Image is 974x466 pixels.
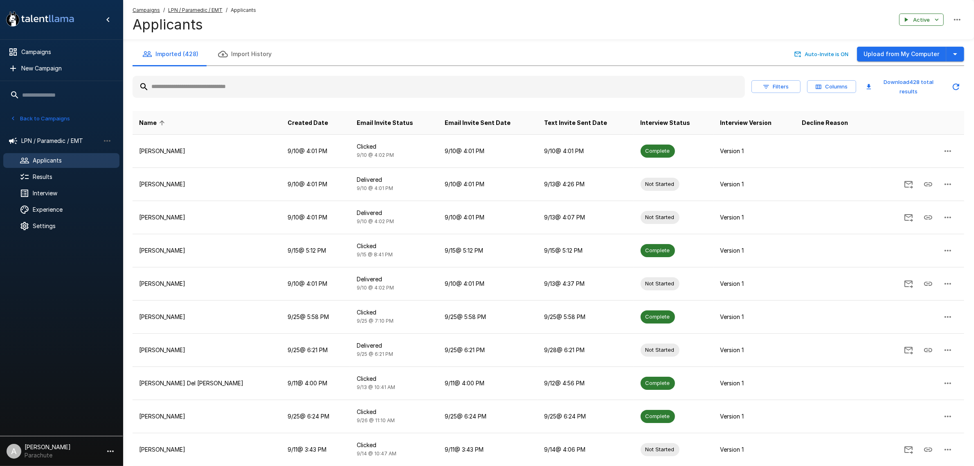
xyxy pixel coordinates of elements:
button: Imported (428) [133,43,208,66]
button: Filters [751,80,801,93]
span: 9/10 @ 4:02 PM [357,152,394,158]
span: Copy Interview Link [918,446,938,452]
td: 9/25 @ 5:58 PM [281,300,350,333]
span: Copy Interview Link [918,180,938,187]
p: Version 1 [720,379,789,387]
span: 9/10 @ 4:02 PM [357,285,394,291]
td: 9/12 @ 4:56 PM [538,366,634,400]
span: Interview Status [641,118,691,128]
p: Clicked [357,242,432,250]
span: 9/15 @ 8:41 PM [357,251,393,258]
td: 9/10 @ 4:01 PM [281,134,350,167]
p: Delivered [357,342,432,350]
p: Clicked [357,143,432,151]
span: Complete [641,412,675,420]
span: Not Started [641,213,679,221]
span: Send Invitation [899,213,918,220]
p: [PERSON_NAME] [139,213,274,222]
span: Interview Version [720,118,772,128]
td: 9/10 @ 4:01 PM [438,167,538,201]
td: 9/10 @ 4:01 PM [538,134,634,167]
span: / [226,6,227,14]
span: 9/25 @ 7:10 PM [357,318,394,324]
p: [PERSON_NAME] [139,313,274,321]
p: Version 1 [720,313,789,321]
span: Name [139,118,167,128]
td: 9/25 @ 5:58 PM [538,300,634,333]
p: [PERSON_NAME] [139,412,274,421]
span: Not Started [641,180,679,188]
p: Clicked [357,308,432,317]
span: 9/13 @ 10:41 AM [357,384,395,390]
h4: Applicants [133,16,256,33]
td: 9/13 @ 4:26 PM [538,167,634,201]
td: 9/28 @ 6:21 PM [538,333,634,366]
span: Send Invitation [899,346,918,353]
td: 9/25 @ 6:24 PM [281,400,350,433]
p: Version 1 [720,280,789,288]
td: 9/10 @ 4:01 PM [438,267,538,300]
span: 9/25 @ 6:21 PM [357,351,393,357]
span: Text Invite Sent Date [544,118,607,128]
span: 9/10 @ 4:01 PM [357,185,393,191]
span: Created Date [288,118,328,128]
td: 9/13 @ 4:07 PM [538,201,634,234]
span: Not Started [641,446,679,453]
td: 9/10 @ 4:01 PM [281,167,350,201]
td: 9/11 @ 3:43 PM [281,433,350,466]
span: Copy Interview Link [918,346,938,353]
u: LPN / Paramedic / EMT [168,7,223,13]
button: Import History [208,43,281,66]
u: Campaigns [133,7,160,13]
span: Complete [641,147,675,155]
p: Version 1 [720,147,789,155]
p: Version 1 [720,180,789,188]
p: Delivered [357,275,432,283]
span: Send Invitation [899,446,918,452]
td: 9/10 @ 4:01 PM [281,201,350,234]
button: Active [899,14,944,26]
p: [PERSON_NAME] [139,446,274,454]
span: Complete [641,379,675,387]
span: Complete [641,313,675,321]
span: 9/14 @ 10:47 AM [357,450,396,457]
td: 9/25 @ 6:24 PM [538,400,634,433]
td: 9/11 @ 3:43 PM [438,433,538,466]
td: 9/11 @ 4:00 PM [281,366,350,400]
span: Email Invite Sent Date [445,118,511,128]
button: Updated Today - 1:14 PM [948,79,964,95]
p: Delivered [357,209,432,217]
td: 9/15 @ 5:12 PM [281,234,350,267]
span: Complete [641,247,675,254]
button: Columns [807,80,856,93]
p: Clicked [357,375,432,383]
p: Version 1 [720,346,789,354]
span: Copy Interview Link [918,213,938,220]
td: 9/10 @ 4:01 PM [281,267,350,300]
td: 9/25 @ 6:21 PM [438,333,538,366]
span: Decline Reason [802,118,848,128]
button: Upload from My Computer [857,47,946,62]
span: 9/10 @ 4:02 PM [357,218,394,224]
span: / [163,6,165,14]
span: 9/26 @ 11:10 AM [357,417,395,423]
p: Delivered [357,176,432,184]
span: Send Invitation [899,280,918,287]
td: 9/25 @ 6:21 PM [281,333,350,366]
p: [PERSON_NAME] [139,147,274,155]
span: Send Invitation [899,180,918,187]
p: [PERSON_NAME] [139,180,274,188]
span: Not Started [641,280,679,287]
td: 9/10 @ 4:01 PM [438,201,538,234]
td: 9/15 @ 5:12 PM [538,234,634,267]
p: Version 1 [720,213,789,222]
p: [PERSON_NAME] [139,346,274,354]
button: Download428 total results [863,76,945,98]
td: 9/15 @ 5:12 PM [438,234,538,267]
td: 9/14 @ 4:06 PM [538,433,634,466]
td: 9/25 @ 6:24 PM [438,400,538,433]
p: [PERSON_NAME] [139,247,274,255]
p: Clicked [357,408,432,416]
p: [PERSON_NAME] [139,280,274,288]
p: Version 1 [720,412,789,421]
